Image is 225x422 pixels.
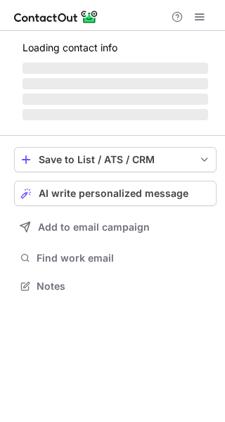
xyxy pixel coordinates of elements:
div: Save to List / ATS / CRM [39,154,192,165]
button: Add to email campaign [14,215,217,240]
img: ContactOut v5.3.10 [14,8,98,25]
span: ‌ [22,94,208,105]
span: ‌ [22,78,208,89]
span: ‌ [22,109,208,120]
p: Loading contact info [22,42,208,53]
button: Notes [14,276,217,296]
button: Find work email [14,248,217,268]
span: Add to email campaign [38,222,150,233]
span: ‌ [22,63,208,74]
button: AI write personalized message [14,181,217,206]
span: Find work email [37,252,211,264]
button: save-profile-one-click [14,147,217,172]
span: Notes [37,280,211,293]
span: AI write personalized message [39,188,188,199]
